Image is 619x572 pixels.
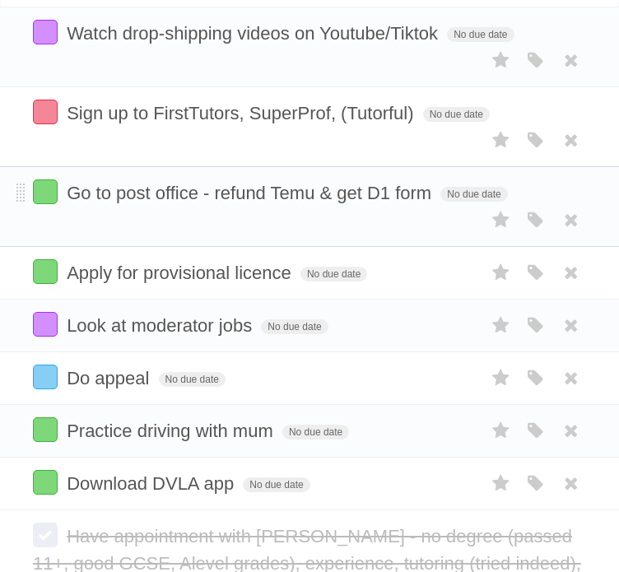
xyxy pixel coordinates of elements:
[67,421,277,441] span: Practice driving with mum
[67,183,435,203] span: Go to post office - refund Temu & get D1 form
[486,417,517,444] label: Star task
[486,127,517,154] label: Star task
[300,267,367,281] span: No due date
[282,425,349,439] span: No due date
[67,263,296,283] span: Apply for provisional licence
[67,23,442,44] span: Watch drop-shipping videos on Youtube/Tiktok
[33,312,58,337] label: Done
[67,368,153,388] span: Do appeal
[33,100,58,124] label: Done
[486,47,517,74] label: Star task
[33,523,58,547] label: Done
[33,417,58,442] label: Done
[423,107,490,122] span: No due date
[33,470,58,495] label: Done
[440,187,507,202] span: No due date
[67,315,256,336] span: Look at moderator jobs
[447,27,514,42] span: No due date
[486,470,517,497] label: Star task
[486,207,517,234] label: Star task
[159,372,226,387] span: No due date
[486,259,517,286] label: Star task
[33,365,58,389] label: Done
[33,259,58,284] label: Done
[67,473,238,494] span: Download DVLA app
[486,312,517,339] label: Star task
[243,477,309,492] span: No due date
[33,20,58,44] label: Done
[33,179,58,204] label: Done
[486,365,517,392] label: Star task
[67,103,417,123] span: Sign up to FirstTutors, SuperProf, (Tutorful)
[261,319,328,334] span: No due date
